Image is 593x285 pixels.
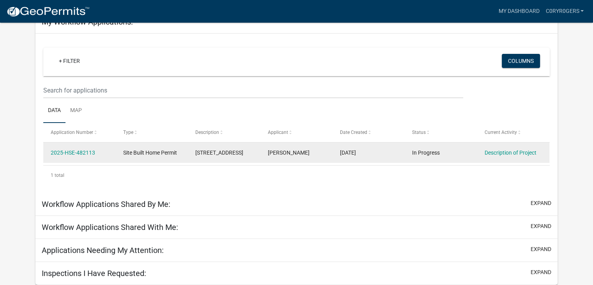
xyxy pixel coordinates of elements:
a: Map [65,98,87,123]
datatable-header-cell: Current Activity [477,123,549,142]
span: Application Number [51,130,93,135]
span: Status [412,130,426,135]
button: expand [531,268,551,276]
datatable-header-cell: Date Created [333,123,405,142]
a: Data [43,98,65,123]
h5: Workflow Applications Shared With Me: [42,223,178,232]
a: 2025-HSE-482113 [51,150,95,156]
a: Description of Project [485,150,536,156]
datatable-header-cell: Applicant [260,123,332,142]
span: Date Created [340,130,367,135]
h5: Inspections I Have Requested: [42,269,146,278]
datatable-header-cell: Status [405,123,477,142]
span: Cory Rogers [268,150,310,156]
span: Type [123,130,133,135]
button: expand [531,222,551,230]
button: Columns [502,54,540,68]
span: In Progress [412,150,440,156]
a: + Filter [53,54,86,68]
datatable-header-cell: Type [115,123,188,142]
datatable-header-cell: Application Number [43,123,115,142]
datatable-header-cell: Description [188,123,260,142]
a: My Dashboard [495,4,542,19]
span: Current Activity [485,130,517,135]
button: expand [531,199,551,207]
h5: Applications Needing My Attention: [42,246,164,255]
span: Applicant [268,130,288,135]
h5: Workflow Applications Shared By Me: [42,199,170,209]
a: C0ryR0gers [542,4,587,19]
div: 1 total [43,166,550,185]
div: collapse [35,34,558,193]
input: Search for applications [43,82,463,98]
span: 09/22/2025 [340,150,356,156]
span: Site Built Home Permit [123,150,177,156]
button: expand [531,245,551,253]
span: Description [195,130,219,135]
span: 1420 GUNTERS MILL RD [195,150,243,156]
